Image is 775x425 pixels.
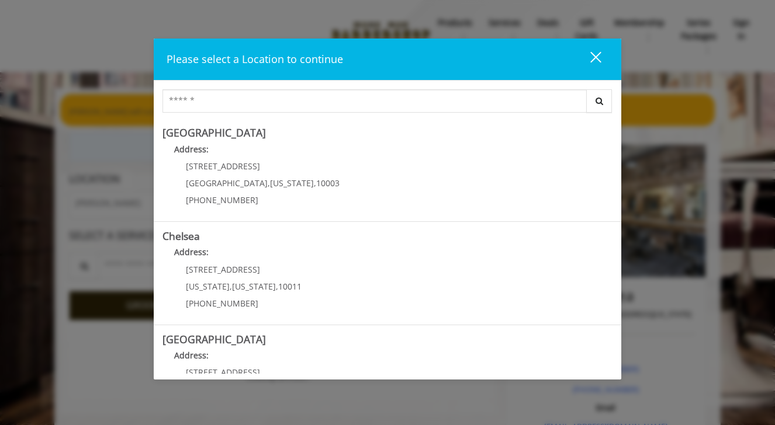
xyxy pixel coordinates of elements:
span: [GEOGRAPHIC_DATA] [186,177,268,189]
span: [STREET_ADDRESS] [186,161,260,172]
div: close dialog [577,51,600,68]
span: [US_STATE] [270,177,314,189]
span: , [230,281,232,292]
span: [US_STATE] [232,281,276,292]
input: Search Center [162,89,587,113]
span: [STREET_ADDRESS] [186,264,260,275]
i: Search button [593,97,606,105]
span: [US_STATE] [186,281,230,292]
span: [PHONE_NUMBER] [186,298,258,309]
b: [GEOGRAPHIC_DATA] [162,332,266,346]
b: [GEOGRAPHIC_DATA] [162,126,266,140]
b: Address: [174,144,209,155]
span: , [268,177,270,189]
button: close dialog [569,47,608,71]
b: Address: [174,350,209,361]
b: Chelsea [162,229,200,243]
span: 10011 [278,281,302,292]
span: , [314,177,316,189]
span: Please select a Location to continue [167,52,343,66]
span: [PHONE_NUMBER] [186,194,258,205]
b: Address: [174,246,209,257]
div: Center Select [162,89,613,119]
span: 10003 [316,177,340,189]
span: [STREET_ADDRESS] [186,367,260,378]
span: , [276,281,278,292]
